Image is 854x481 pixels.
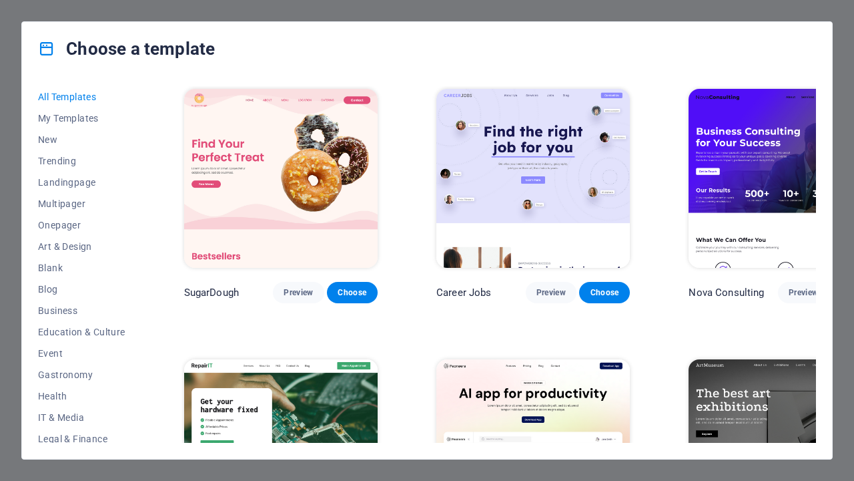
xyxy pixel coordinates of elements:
[38,343,125,364] button: Event
[38,214,125,236] button: Onepager
[38,391,125,402] span: Health
[436,286,492,299] p: Career Jobs
[38,434,125,444] span: Legal & Finance
[778,282,829,303] button: Preview
[273,282,324,303] button: Preview
[284,287,313,298] span: Preview
[38,327,125,337] span: Education & Culture
[38,364,125,385] button: Gastronomy
[38,369,125,380] span: Gastronomy
[38,177,125,188] span: Landingpage
[38,220,125,230] span: Onepager
[38,279,125,300] button: Blog
[38,134,125,145] span: New
[338,287,367,298] span: Choose
[526,282,576,303] button: Preview
[38,150,125,172] button: Trending
[38,241,125,252] span: Art & Design
[38,348,125,359] span: Event
[38,38,215,59] h4: Choose a template
[38,300,125,321] button: Business
[579,282,630,303] button: Choose
[38,236,125,257] button: Art & Design
[436,89,630,268] img: Career Jobs
[38,172,125,193] button: Landingpage
[38,428,125,450] button: Legal & Finance
[38,385,125,407] button: Health
[38,305,125,316] span: Business
[327,282,378,303] button: Choose
[184,286,239,299] p: SugarDough
[38,193,125,214] button: Multipager
[38,129,125,150] button: New
[38,263,125,273] span: Blank
[689,286,764,299] p: Nova Consulting
[38,113,125,124] span: My Templates
[590,287,619,298] span: Choose
[38,321,125,343] button: Education & Culture
[38,156,125,166] span: Trending
[536,287,566,298] span: Preview
[38,86,125,108] button: All Templates
[38,412,125,423] span: IT & Media
[38,407,125,428] button: IT & Media
[38,284,125,295] span: Blog
[184,89,378,268] img: SugarDough
[38,198,125,209] span: Multipager
[38,108,125,129] button: My Templates
[789,287,818,298] span: Preview
[38,257,125,279] button: Blank
[38,92,125,102] span: All Templates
